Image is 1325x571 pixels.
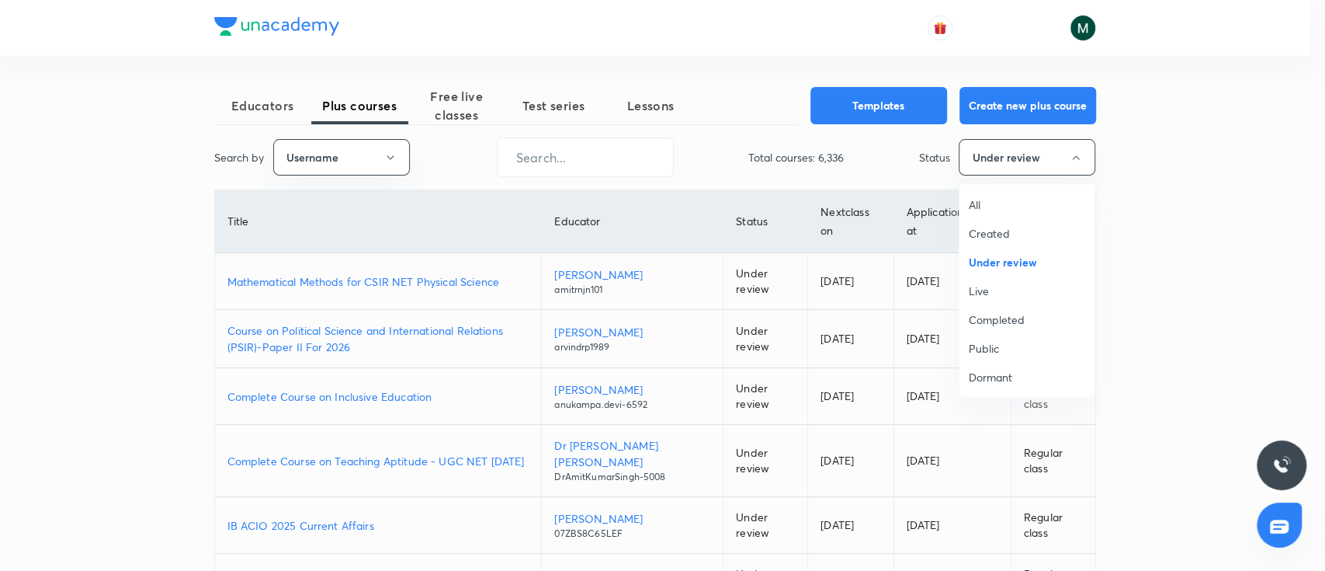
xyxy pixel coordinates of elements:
span: Dormant [969,369,1085,385]
span: Live [969,283,1085,299]
span: Under review [969,254,1085,270]
span: Completed [969,312,1085,328]
span: Public [969,340,1085,357]
span: Created [969,225,1085,242]
span: All [969,197,1085,213]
